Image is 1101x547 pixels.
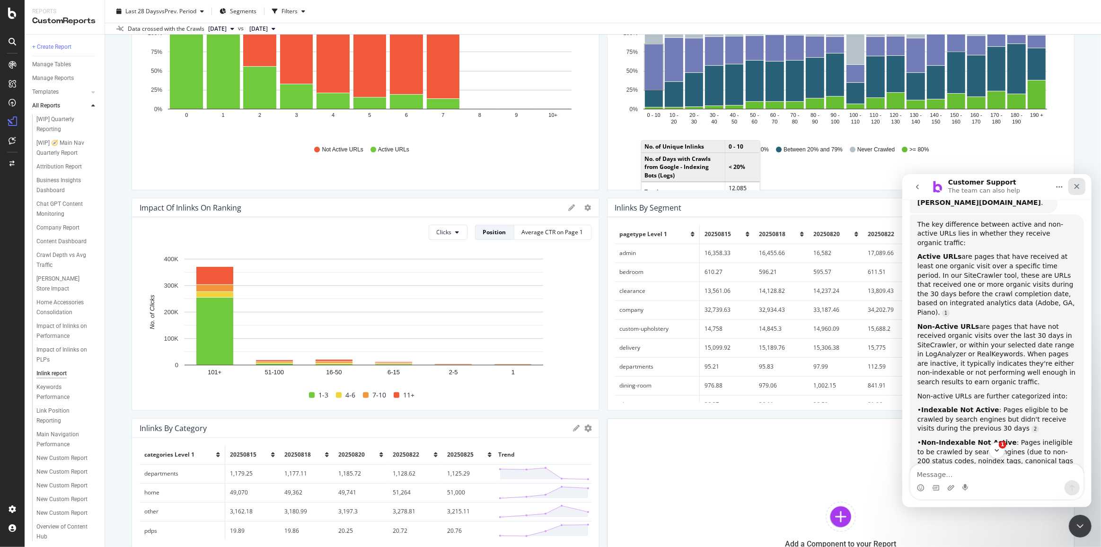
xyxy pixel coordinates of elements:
[548,112,557,118] text: 10+
[442,483,497,502] td: 51,000
[759,230,786,238] span: 20250818
[36,345,90,365] div: Impact of Inlinks on PLPs
[140,27,588,137] svg: A chart.
[246,23,279,35] button: [DATE]
[15,46,174,74] div: The key difference between active and non-active URLs lies in whether they receive organic traffic:
[863,282,917,300] td: 13,809.43
[930,112,942,118] text: 140 -
[615,203,682,212] div: Inlinks by Segment
[585,425,592,432] div: gear
[857,146,895,154] span: Never Crawled
[772,119,777,124] text: 70
[280,521,334,540] td: 19.86
[755,338,809,357] td: 15,189.76
[36,508,98,518] a: New Custom Report
[338,450,365,459] span: 20250820
[15,149,77,156] b: Non-Active URLs
[641,153,725,182] td: No. of Days with Crawls from Google - Indexing Bots (Logs)
[36,237,98,247] a: Content Dashboard
[154,106,163,113] text: 0%
[830,112,839,118] text: 90 -
[15,264,174,310] div: • : Pages ineligible to be crawled by search engines (due to non-200 status codes, noindex tags, ...
[691,119,696,124] text: 30
[225,521,279,540] td: 19.89
[711,119,717,124] text: 40
[230,450,256,459] span: 20250815
[626,68,637,74] text: 50%
[36,321,98,341] a: Impact of Inlinks on Performance
[36,298,92,318] div: Home Accessories Consolidation
[36,138,92,158] div: [WIP] 🧭 Main Nav Quarterly Report
[812,119,818,124] text: 90
[700,319,755,338] td: 14,758
[629,106,638,113] text: 0%
[15,310,22,318] button: Emoji picker
[225,502,279,521] td: 3,162.18
[36,115,90,134] div: [WIP] Quarterly Reporting
[322,146,363,154] span: Not Active URLs
[700,338,755,357] td: 15,099.92
[132,198,599,411] div: Impact of Inlinks on RankingClicksPositionAverage CTR on Page 1A chart.1-34-67-1011+
[282,7,298,15] div: Filters
[19,265,115,272] b: Non-Indexable Not Active
[429,225,467,240] button: Clicks
[615,244,700,263] td: admin
[755,376,809,395] td: 979.06
[40,135,47,143] a: Source reference 9276105:
[671,119,677,124] text: 20
[36,430,91,450] div: Main Navigation Performance
[36,115,98,134] a: [WIP] Quarterly Reporting
[615,357,700,376] td: departments
[334,464,388,483] td: 1,185.72
[909,146,929,154] span: >= 80%
[36,522,98,542] a: Overview of Content Hub
[36,494,88,504] div: New Custom Report
[755,244,809,263] td: 16,455.66
[626,49,637,55] text: 75%
[902,174,1092,507] iframe: Intercom live chat
[36,250,98,270] a: Crawl Depth vs Avg Traffic
[36,494,98,504] a: New Custom Report
[113,4,208,19] button: Last 28 DaysvsPrev. Period
[164,282,179,289] text: 300K
[890,112,901,118] text: 120 -
[36,199,98,219] a: Chat GPT Content Monitoring
[36,176,98,195] a: Business Insights Dashboard
[32,42,71,52] div: + Create Report
[705,230,731,238] span: 20250815
[36,274,98,294] a: [PERSON_NAME] Store Impact
[36,467,88,477] div: New Custom Report
[36,223,98,233] a: Company Report
[393,450,419,459] span: 20250822
[951,119,960,124] text: 160
[36,382,89,402] div: Keywords Performance
[185,112,188,118] text: 0
[388,502,442,521] td: 3,278.81
[140,521,225,540] td: pdps
[388,521,442,540] td: 20.72
[36,223,79,233] div: Company Report
[932,119,940,124] text: 150
[725,182,759,202] td: 12,085 (60.34 %)
[8,40,182,367] div: The key difference between active and non-active URLs lies in whether they receive organic traffi...
[32,87,88,97] a: Templates
[731,119,737,124] text: 50
[950,112,962,118] text: 150 -
[730,112,739,118] text: 40 -
[295,112,298,118] text: 3
[32,73,98,83] a: Manage Reports
[770,112,779,118] text: 60 -
[755,263,809,282] td: 596.21
[32,101,88,111] a: All Reports
[334,521,388,540] td: 20.25
[388,369,400,376] text: 6-15
[809,263,863,282] td: 595.57
[36,522,90,542] div: Overview of Content Hub
[810,112,819,118] text: 80 -
[97,267,104,274] span: Scroll badge
[162,306,177,321] button: Send a message…
[700,357,755,376] td: 95.21
[164,335,179,342] text: 100K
